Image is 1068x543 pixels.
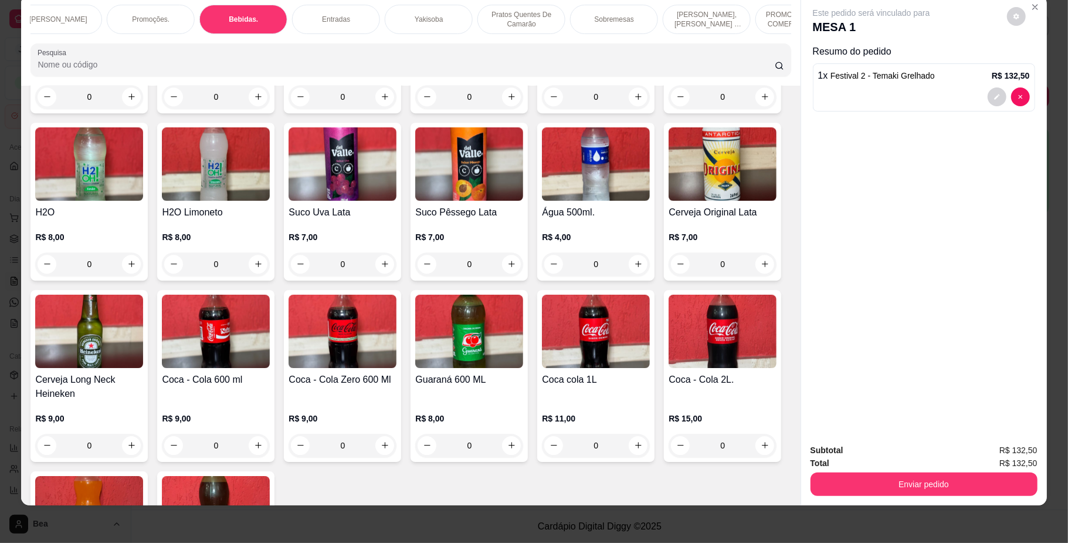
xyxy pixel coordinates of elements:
button: increase-product-quantity [249,255,267,274]
p: R$ 7,00 [289,231,396,243]
p: R$ 9,00 [162,413,270,424]
img: product-image [162,127,270,201]
button: decrease-product-quantity [544,436,563,455]
p: R$ 8,00 [35,231,143,243]
button: increase-product-quantity [629,255,647,274]
button: Enviar pedido [811,473,1038,496]
img: product-image [415,127,523,201]
p: PROMOÇÕES PARA COMER NO LOCAL [765,10,833,29]
p: R$ 9,00 [289,413,396,424]
img: product-image [35,127,143,201]
h4: Coca - Cola 2L. [669,373,777,387]
button: decrease-product-quantity [291,87,310,106]
p: R$ 11,00 [542,413,650,424]
button: increase-product-quantity [755,436,774,455]
button: decrease-product-quantity [671,255,690,274]
p: Sobremesas [595,15,634,24]
img: product-image [542,127,650,201]
button: decrease-product-quantity [418,436,436,455]
button: increase-product-quantity [249,87,267,106]
button: decrease-product-quantity [164,87,183,106]
p: R$ 7,00 [669,231,777,243]
strong: Total [811,458,829,468]
button: increase-product-quantity [375,87,394,106]
button: decrease-product-quantity [164,255,183,274]
img: product-image [162,295,270,368]
button: decrease-product-quantity [164,436,183,455]
button: decrease-product-quantity [544,87,563,106]
label: Pesquisa [38,48,70,58]
p: Promoções. [132,15,169,24]
button: decrease-product-quantity [418,87,436,106]
p: R$ 9,00 [35,413,143,424]
button: decrease-product-quantity [291,436,310,455]
button: increase-product-quantity [629,87,647,106]
button: increase-product-quantity [375,436,394,455]
h4: Coca - Cola 600 ml [162,373,270,387]
p: Yakisoba [415,15,443,24]
button: decrease-product-quantity [671,87,690,106]
button: decrease-product-quantity [988,87,1006,106]
button: increase-product-quantity [502,255,521,274]
button: decrease-product-quantity [1007,7,1026,26]
p: R$ 4,00 [542,231,650,243]
img: product-image [669,127,777,201]
button: increase-product-quantity [122,255,141,274]
button: increase-product-quantity [122,87,141,106]
button: increase-product-quantity [502,436,521,455]
button: increase-product-quantity [755,87,774,106]
h4: Coca - Cola Zero 600 Ml [289,373,396,387]
h4: Suco Pêssego Lata [415,205,523,220]
p: R$ 8,00 [162,231,270,243]
button: increase-product-quantity [122,436,141,455]
p: MESA 1 [813,19,930,35]
h4: Suco Uva Lata [289,205,396,220]
p: Pratos Quentes De Camarão [487,10,555,29]
img: product-image [415,295,523,368]
h4: H2O [35,205,143,220]
p: Entradas [322,15,350,24]
button: decrease-product-quantity [418,255,436,274]
p: 1 x [818,69,935,83]
span: R$ 132,50 [999,457,1038,470]
button: decrease-product-quantity [291,255,310,274]
h4: Água 500ml. [542,205,650,220]
p: R$ 15,00 [669,413,777,424]
h4: Cerveja Long Neck Heineken [35,373,143,401]
button: increase-product-quantity [502,87,521,106]
img: product-image [289,295,396,368]
img: product-image [35,295,143,368]
img: product-image [542,295,650,368]
img: product-image [669,295,777,368]
p: Resumo do pedido [813,45,1035,59]
button: decrease-product-quantity [544,255,563,274]
p: R$ 7,00 [415,231,523,243]
span: R$ 132,50 [999,444,1038,457]
h4: Guaraná 600 ML [415,373,523,387]
input: Pesquisa [38,59,774,70]
h4: Coca cola 1L [542,373,650,387]
p: R$ 132,50 [992,70,1030,82]
p: [PERSON_NAME] [29,15,87,24]
button: decrease-product-quantity [671,436,690,455]
button: increase-product-quantity [375,255,394,274]
strong: Subtotal [811,446,843,455]
button: decrease-product-quantity [38,255,56,274]
button: decrease-product-quantity [1011,87,1030,106]
h4: H2O Limoneto [162,205,270,220]
button: increase-product-quantity [249,436,267,455]
button: decrease-product-quantity [38,436,56,455]
p: [PERSON_NAME], [PERSON_NAME] & [PERSON_NAME] [673,10,741,29]
p: R$ 8,00 [415,413,523,424]
img: product-image [289,127,396,201]
button: increase-product-quantity [755,255,774,274]
h4: Cerveja Original Lata [669,205,777,220]
button: decrease-product-quantity [38,87,56,106]
p: Este pedido será vinculado para [813,7,930,19]
p: Bebidas. [229,15,258,24]
button: increase-product-quantity [629,436,647,455]
span: Festival 2 - Temaki Grelhado [830,71,935,80]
